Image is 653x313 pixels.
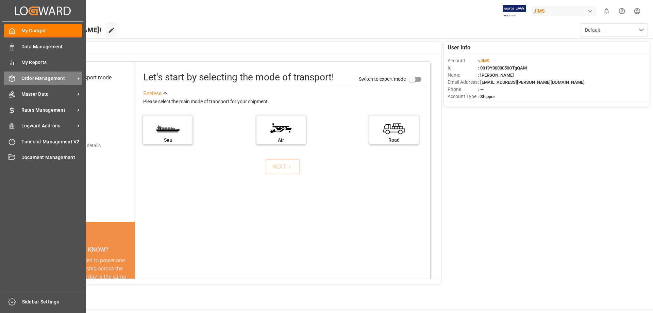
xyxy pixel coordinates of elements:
button: open menu [580,24,648,36]
div: Road [373,137,415,144]
span: Hello [PERSON_NAME]! [28,24,101,36]
span: My Cockpit [21,27,82,34]
span: Switch to expert mode [359,76,406,81]
span: Phone [448,86,478,93]
span: : — [478,87,484,92]
div: Let's start by selecting the mode of transport! [143,70,334,84]
span: Account [448,57,478,64]
div: Please select the main mode of transport for your shipment. [143,98,425,106]
span: : [PERSON_NAME] [478,73,514,78]
a: My Cockpit [4,24,82,37]
span: Account Type [448,93,478,100]
a: Document Management [4,151,82,164]
span: Default [585,27,600,34]
button: JIMS [531,4,599,17]
a: Timeslot Management V2 [4,135,82,148]
span: User Info [448,44,470,52]
span: Logward Add-ons [21,122,75,129]
span: JIMS [479,58,489,63]
span: : [478,58,489,63]
a: My Reports [4,56,82,69]
div: JIMS [531,6,596,16]
span: Master Data [21,91,75,98]
span: Timeslot Management V2 [21,138,82,145]
span: My Reports [21,59,82,66]
a: Data Management [4,40,82,53]
span: : [EMAIL_ADDRESS][PERSON_NAME][DOMAIN_NAME] [478,80,585,85]
button: Help Center [614,3,630,19]
span: Sidebar Settings [22,298,83,306]
div: NEXT [272,163,293,171]
span: Order Management [21,75,75,82]
div: See less [143,90,162,98]
button: NEXT [266,159,300,174]
span: Document Management [21,154,82,161]
span: : 0019Y0000050OTgQAM [478,65,527,71]
span: Email Address [448,79,478,86]
button: show 0 new notifications [599,3,614,19]
div: Sea [147,137,189,144]
span: Name [448,72,478,79]
span: : Shipper [478,94,495,99]
span: Data Management [21,43,82,50]
span: Id [448,64,478,72]
div: DID YOU KNOW? [37,242,135,256]
div: Air [260,137,302,144]
span: Rates Management [21,107,75,114]
div: The energy needed to power one large container ship across the ocean in a single day is the same ... [45,256,127,306]
img: Exertis%20JAM%20-%20Email%20Logo.jpg_1722504956.jpg [503,5,526,17]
